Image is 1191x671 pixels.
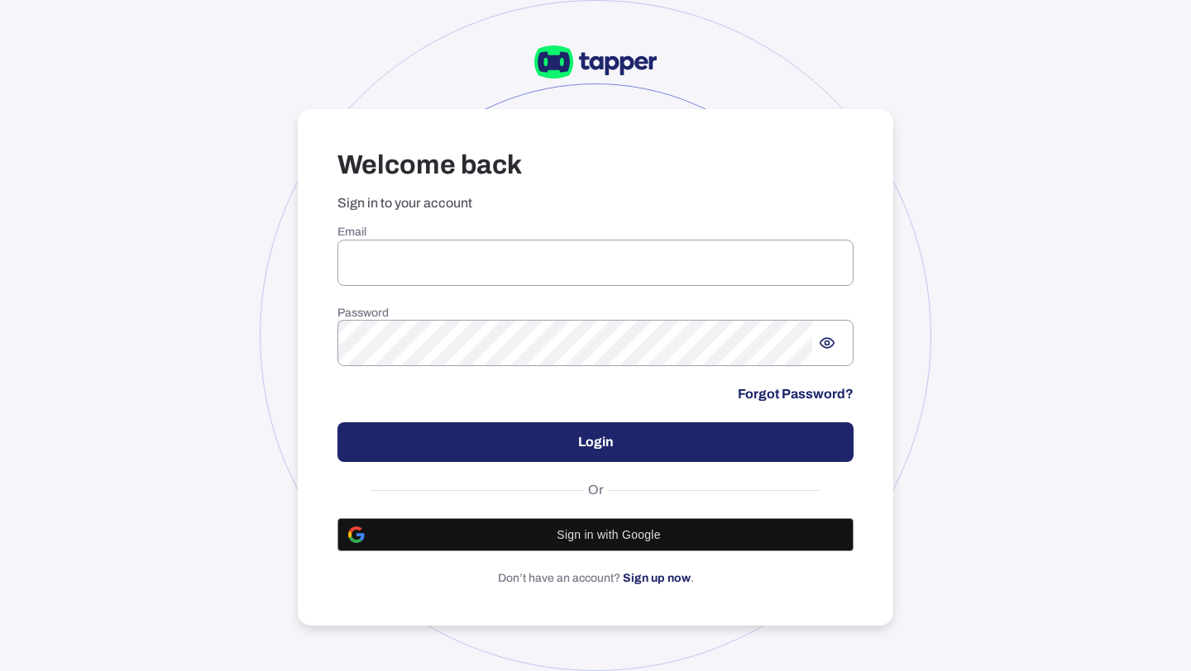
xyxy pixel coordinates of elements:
button: Show password [812,328,842,358]
span: Sign in with Google [375,528,843,541]
button: Login [337,422,854,462]
p: Sign in to your account [337,195,854,212]
h6: Password [337,306,854,321]
a: Forgot Password? [738,386,854,402]
span: Or [584,482,608,498]
h3: Welcome back [337,149,854,182]
h6: Email [337,225,854,240]
p: Don’t have an account? . [337,571,854,586]
a: Sign up now [623,572,691,584]
button: Sign in with Google [337,518,854,551]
